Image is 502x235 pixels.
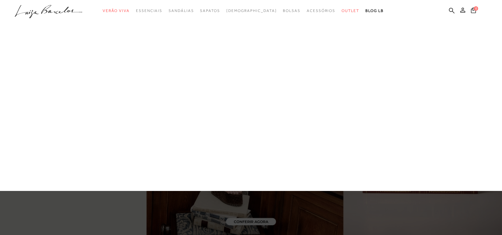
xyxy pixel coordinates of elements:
[200,5,220,17] a: categoryNavScreenReaderText
[200,8,220,13] span: Sapatos
[307,8,335,13] span: Acessórios
[226,5,277,17] a: noSubCategoriesText
[169,5,194,17] a: categoryNavScreenReaderText
[103,5,130,17] a: categoryNavScreenReaderText
[283,5,300,17] a: categoryNavScreenReaderText
[307,5,335,17] a: categoryNavScreenReaderText
[103,8,130,13] span: Verão Viva
[283,8,300,13] span: Bolsas
[136,8,162,13] span: Essenciais
[169,8,194,13] span: Sandálias
[342,8,359,13] span: Outlet
[136,5,162,17] a: categoryNavScreenReaderText
[365,8,384,13] span: BLOG LB
[342,5,359,17] a: categoryNavScreenReaderText
[469,7,478,15] button: 0
[226,8,277,13] span: [DEMOGRAPHIC_DATA]
[365,5,384,17] a: BLOG LB
[474,6,478,11] span: 0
